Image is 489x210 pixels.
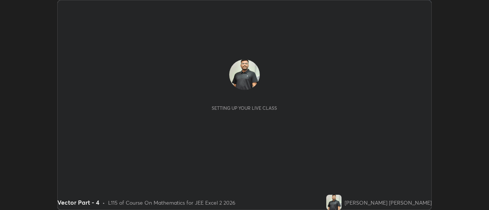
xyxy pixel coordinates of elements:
div: Setting up your live class [212,105,277,111]
img: 23e7b648e18f4cfeb08ba2c1e7643307.png [326,195,342,210]
img: 23e7b648e18f4cfeb08ba2c1e7643307.png [229,59,260,90]
div: L115 of Course On Mathematics for JEE Excel 2 2026 [108,199,235,207]
div: • [102,199,105,207]
div: [PERSON_NAME] [PERSON_NAME] [345,199,432,207]
div: Vector Part - 4 [57,198,99,207]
